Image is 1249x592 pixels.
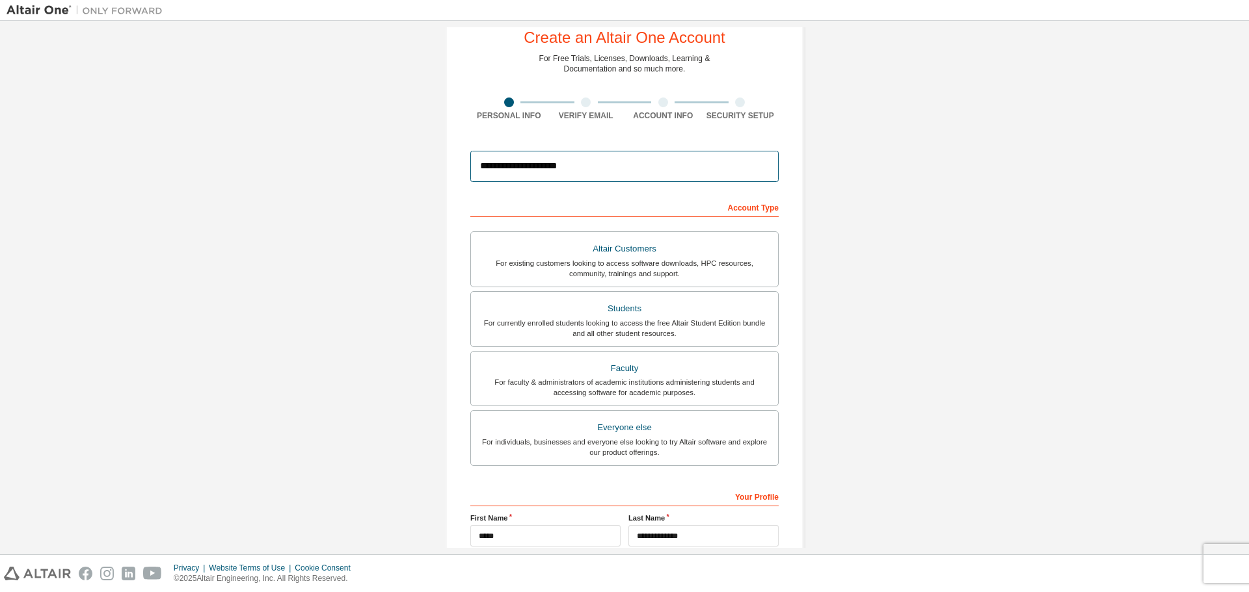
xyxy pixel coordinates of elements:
img: facebook.svg [79,567,92,580]
div: Account Info [624,110,702,121]
img: instagram.svg [100,567,114,580]
div: Security Setup [702,110,779,121]
div: For currently enrolled students looking to access the free Altair Student Edition bundle and all ... [479,318,770,339]
img: youtube.svg [143,567,162,580]
div: Cookie Consent [295,563,358,573]
div: Personal Info [470,110,548,121]
div: Account Type [470,196,779,217]
div: Students [479,300,770,318]
div: Verify Email [548,110,625,121]
div: For faculty & administrators of academic institutions administering students and accessing softwa... [479,377,770,398]
div: For individuals, businesses and everyone else looking to try Altair software and explore our prod... [479,437,770,457]
div: Create an Altair One Account [524,30,725,45]
div: Everyone else [479,418,770,437]
div: For Free Trials, Licenses, Downloads, Learning & Documentation and so much more. [539,53,710,74]
img: linkedin.svg [122,567,135,580]
div: Website Terms of Use [209,563,295,573]
div: Your Profile [470,485,779,506]
div: For existing customers looking to access software downloads, HPC resources, community, trainings ... [479,258,770,279]
div: Privacy [174,563,209,573]
div: Altair Customers [479,240,770,258]
div: Faculty [479,359,770,378]
label: First Name [470,513,621,523]
p: © 2025 Altair Engineering, Inc. All Rights Reserved. [174,573,358,584]
img: Altair One [7,4,169,17]
label: Last Name [628,513,779,523]
img: altair_logo.svg [4,567,71,580]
